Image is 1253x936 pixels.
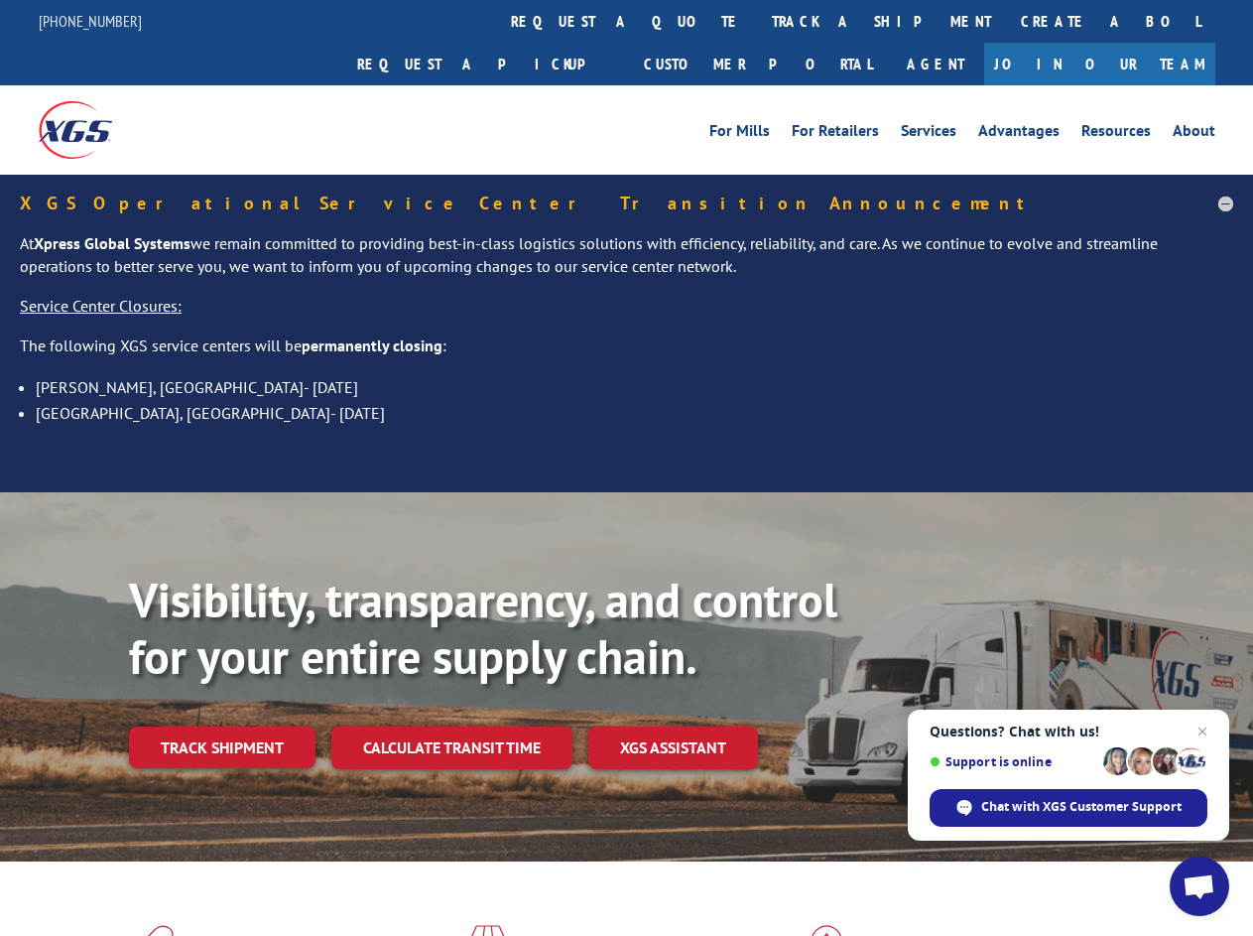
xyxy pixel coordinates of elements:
[984,43,1215,85] a: Join Our Team
[930,789,1207,827] span: Chat with XGS Customer Support
[20,296,182,316] u: Service Center Closures:
[331,727,572,769] a: Calculate transit time
[930,724,1207,739] span: Questions? Chat with us!
[36,374,1233,400] li: [PERSON_NAME], [GEOGRAPHIC_DATA]- [DATE]
[629,43,887,85] a: Customer Portal
[901,123,956,145] a: Services
[302,335,442,355] strong: permanently closing
[20,334,1233,374] p: The following XGS service centers will be :
[34,233,190,253] strong: Xpress Global Systems
[129,569,837,688] b: Visibility, transparency, and control for your entire supply chain.
[1170,857,1229,916] a: Open chat
[20,195,1233,212] h5: XGS Operational Service Center Transition Announcement
[588,727,758,769] a: XGS ASSISTANT
[20,232,1233,296] p: At we remain committed to providing best-in-class logistics solutions with efficiency, reliabilit...
[342,43,629,85] a: Request a pickup
[1173,123,1215,145] a: About
[792,123,879,145] a: For Retailers
[129,727,315,768] a: Track shipment
[887,43,984,85] a: Agent
[1081,123,1151,145] a: Resources
[978,123,1060,145] a: Advantages
[39,11,142,31] a: [PHONE_NUMBER]
[36,400,1233,426] li: [GEOGRAPHIC_DATA], [GEOGRAPHIC_DATA]- [DATE]
[709,123,770,145] a: For Mills
[981,798,1182,816] span: Chat with XGS Customer Support
[930,754,1096,769] span: Support is online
